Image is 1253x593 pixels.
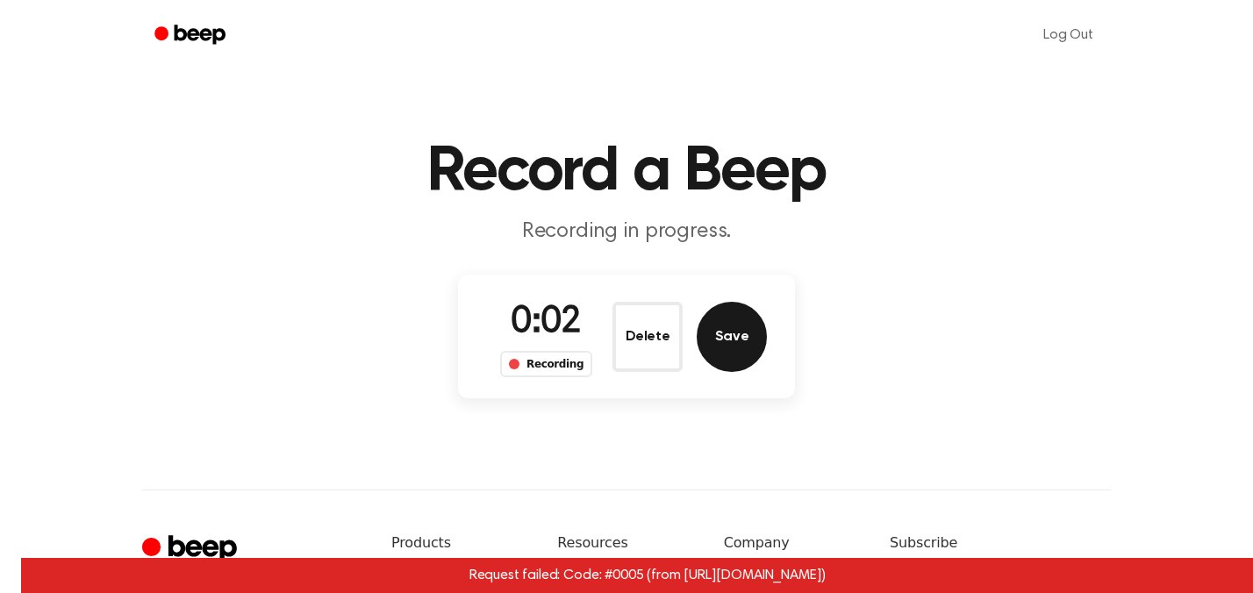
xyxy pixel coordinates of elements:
[142,18,241,53] a: Beep
[557,532,695,554] h6: Resources
[1026,14,1111,56] a: Log Out
[500,351,592,377] div: Recording
[511,304,581,341] span: 0:02
[697,302,767,372] button: Save Audio Record
[612,302,683,372] button: Delete Audio Record
[724,532,862,554] h6: Company
[890,532,1111,554] h6: Subscribe
[391,532,529,554] h6: Products
[177,140,1076,204] h1: Record a Beep
[290,218,963,246] p: Recording in progress.
[142,532,241,567] a: Cruip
